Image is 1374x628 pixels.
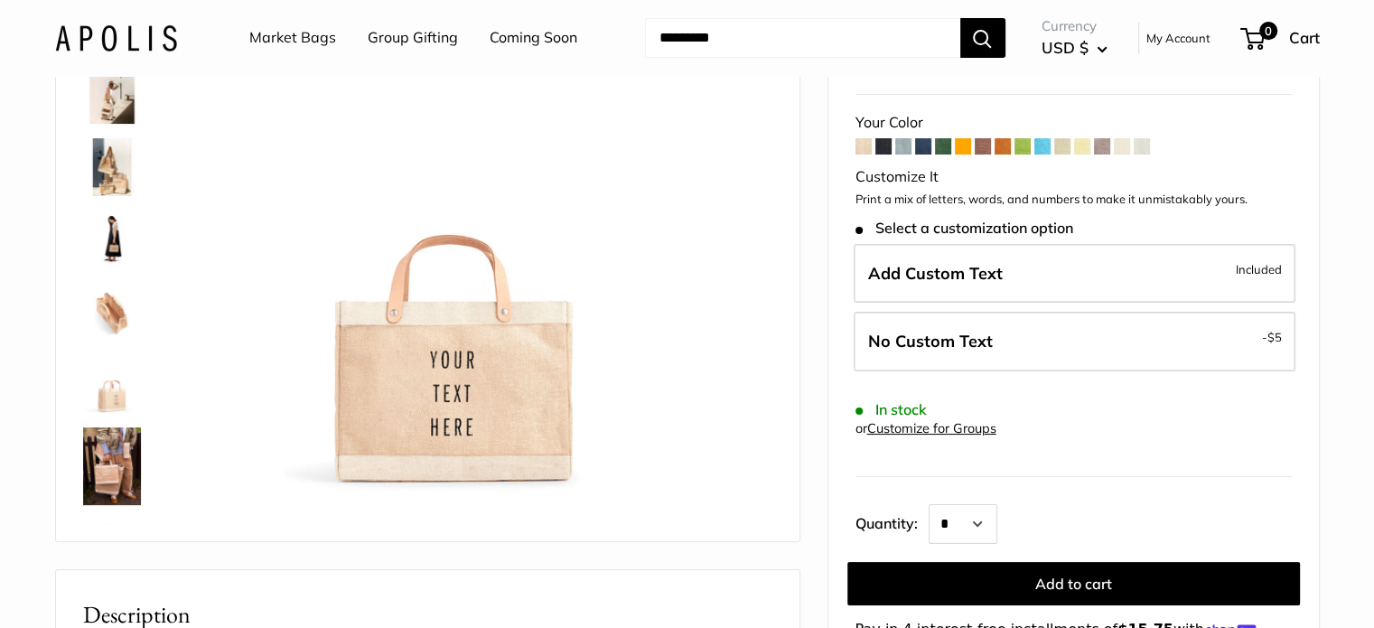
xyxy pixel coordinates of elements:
div: Your Color [855,109,1292,136]
span: No Custom Text [868,331,993,351]
span: Cart [1289,28,1320,47]
img: description_The Original Market bag in its 4 native styles [83,138,141,196]
a: 0 Cart [1242,23,1320,52]
button: Search [960,18,1005,58]
a: Market Bags [249,24,336,52]
img: Petite Market Bag in Natural [83,355,141,413]
span: $5 [1267,330,1282,344]
a: My Account [1146,27,1210,49]
span: Select a customization option [855,220,1073,237]
button: USD $ [1042,33,1108,62]
span: In stock [855,401,927,418]
img: description_Spacious inner area with room for everything. [83,283,141,341]
a: description_Effortless style that elevates every moment [79,62,145,127]
img: Apolis [55,24,177,51]
span: - [1262,326,1282,348]
span: USD $ [1042,38,1089,57]
p: Print a mix of letters, words, and numbers to make it unmistakably yours. [855,191,1292,209]
span: 0 [1258,22,1276,40]
img: description_Effortless style that elevates every moment [83,66,141,124]
img: Petite Market Bag in Natural [83,211,141,268]
a: Coming Soon [490,24,577,52]
button: Add to cart [847,562,1300,605]
a: Group Gifting [368,24,458,52]
label: Leave Blank [854,312,1295,371]
a: Customize for Groups [867,420,996,436]
span: Currency [1042,14,1108,39]
a: Petite Market Bag in Natural [79,516,145,581]
span: Included [1236,258,1282,280]
input: Search... [645,18,960,58]
a: description_The Original Market bag in its 4 native styles [79,135,145,200]
div: or [855,417,996,441]
label: Quantity: [855,499,929,544]
a: description_Spacious inner area with room for everything. [79,279,145,344]
label: Add Custom Text [854,244,1295,304]
a: Petite Market Bag in Natural [79,207,145,272]
div: Customize It [855,164,1292,191]
img: Petite Market Bag in Natural [83,520,141,577]
a: Petite Market Bag in Natural [79,424,145,509]
span: Add Custom Text [868,263,1003,284]
img: Petite Market Bag in Natural [83,427,141,505]
a: Petite Market Bag in Natural [79,351,145,417]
